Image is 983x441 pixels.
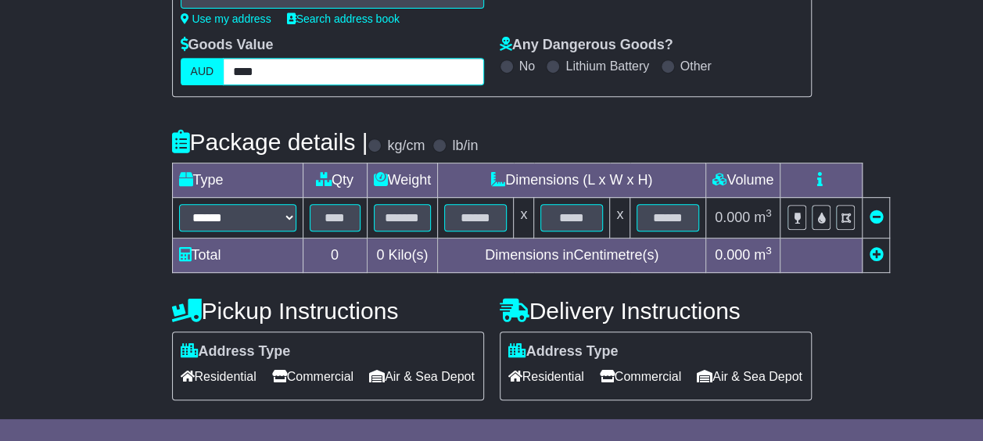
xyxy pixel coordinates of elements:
[697,364,802,389] span: Air & Sea Depot
[172,163,303,198] td: Type
[452,138,478,155] label: lb/in
[287,13,400,25] a: Search address book
[181,13,271,25] a: Use my address
[869,247,883,263] a: Add new item
[438,163,706,198] td: Dimensions (L x W x H)
[367,163,438,198] td: Weight
[172,129,368,155] h4: Package details |
[754,210,772,225] span: m
[514,198,534,238] td: x
[303,163,367,198] td: Qty
[565,59,649,73] label: Lithium Battery
[500,298,812,324] h4: Delivery Instructions
[376,247,384,263] span: 0
[438,238,706,273] td: Dimensions in Centimetre(s)
[272,364,353,389] span: Commercial
[869,210,883,225] a: Remove this item
[181,37,274,54] label: Goods Value
[600,364,681,389] span: Commercial
[303,238,367,273] td: 0
[172,298,484,324] h4: Pickup Instructions
[367,238,438,273] td: Kilo(s)
[680,59,712,73] label: Other
[508,364,584,389] span: Residential
[715,247,750,263] span: 0.000
[766,207,772,219] sup: 3
[500,37,673,54] label: Any Dangerous Goods?
[754,247,772,263] span: m
[387,138,425,155] label: kg/cm
[766,245,772,256] sup: 3
[181,364,257,389] span: Residential
[181,343,291,360] label: Address Type
[519,59,535,73] label: No
[715,210,750,225] span: 0.000
[610,198,630,238] td: x
[181,58,224,85] label: AUD
[369,364,475,389] span: Air & Sea Depot
[508,343,619,360] label: Address Type
[706,163,780,198] td: Volume
[172,238,303,273] td: Total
